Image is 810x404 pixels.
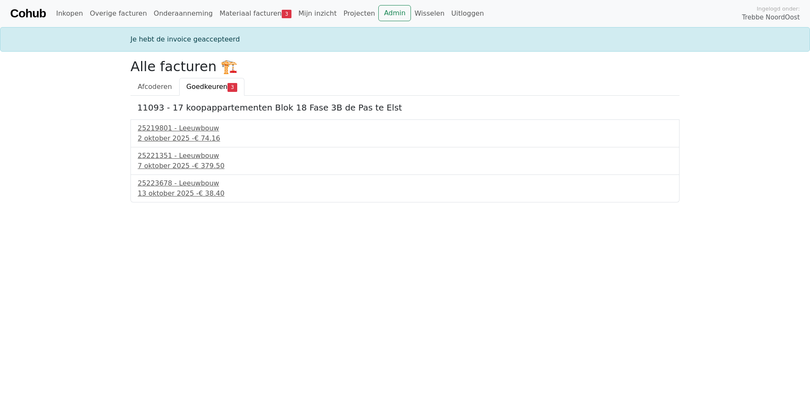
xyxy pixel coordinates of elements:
a: Overige facturen [86,5,150,22]
div: 25221351 - Leeuwbouw [138,151,672,161]
a: Materiaal facturen3 [216,5,295,22]
a: Cohub [10,3,46,24]
span: Trebbe NoordOost [742,13,800,22]
h2: Alle facturen 🏗️ [130,58,680,75]
a: 25219801 - Leeuwbouw2 oktober 2025 -€ 74.16 [138,123,672,144]
div: 25219801 - Leeuwbouw [138,123,672,133]
div: 2 oktober 2025 - [138,133,672,144]
a: 25223678 - Leeuwbouw13 oktober 2025 -€ 38.40 [138,178,672,199]
span: € 74.16 [194,134,220,142]
span: Afcoderen [138,83,172,91]
a: Wisselen [411,5,448,22]
a: Inkopen [53,5,86,22]
a: Projecten [340,5,379,22]
div: 13 oktober 2025 - [138,188,672,199]
a: 25221351 - Leeuwbouw7 oktober 2025 -€ 379.50 [138,151,672,171]
a: Onderaanneming [150,5,216,22]
span: Goedkeuren [186,83,227,91]
span: € 38.40 [199,189,225,197]
h5: 11093 - 17 koopappartementen Blok 18 Fase 3B de Pas te Elst [137,102,673,113]
a: Goedkeuren3 [179,78,244,96]
span: 3 [282,10,291,18]
div: 25223678 - Leeuwbouw [138,178,672,188]
a: Uitloggen [448,5,487,22]
a: Admin [378,5,411,21]
span: 3 [227,83,237,91]
div: Je hebt de invoice geaccepteerd [125,34,685,44]
div: 7 oktober 2025 - [138,161,672,171]
a: Afcoderen [130,78,179,96]
a: Mijn inzicht [295,5,340,22]
span: € 379.50 [194,162,225,170]
span: Ingelogd onder: [757,5,800,13]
